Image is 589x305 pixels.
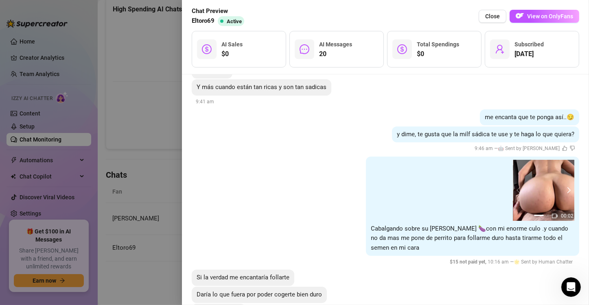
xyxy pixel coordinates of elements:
[547,215,554,216] button: 2
[397,131,574,138] span: y dime, te gusta que la milf sádica te use y te haga lo que quiera?
[498,146,560,151] span: 🤖 Sent by [PERSON_NAME]
[552,213,558,219] span: video-camera
[221,49,243,59] span: $0
[227,18,242,24] span: Active
[485,113,574,121] span: me encanta que te ponga así..😏
[417,49,459,59] span: $0
[450,259,488,265] span: $ 15 not paid yet ,
[527,13,573,20] span: View on OnlyFans
[197,274,289,281] span: Si la verdad me encantaría follarte
[397,44,407,54] span: dollar
[510,10,579,23] button: OFView on OnlyFans
[514,259,573,265] span: 🌟 Sent by Human Chatter
[197,291,322,298] span: Daría lo que fuera por poder cogerte bien duro
[515,41,544,48] span: Subscribed
[221,41,243,48] span: AI Sales
[515,49,544,59] span: [DATE]
[192,16,215,26] span: Eltoro69
[561,277,581,297] iframe: Intercom live chat
[517,187,523,194] button: prev
[202,44,212,54] span: dollar
[197,83,326,91] span: Y más cuando están tan ricas y son tan sadicas
[319,49,352,59] span: 20
[565,187,571,194] button: next
[417,41,459,48] span: Total Spendings
[562,146,567,151] span: like
[371,225,568,251] span: Cabalgando sobre su [PERSON_NAME] 🍆con mi enorme culo .y cuando no da mas me pone de perrito para...
[450,259,575,265] span: 10:16 am —
[516,12,524,20] img: OF
[513,160,574,221] img: media
[495,44,505,54] span: user-add
[192,7,247,16] span: Chat Preview
[475,146,575,151] span: 9:46 am —
[300,44,309,54] span: message
[319,41,352,48] span: AI Messages
[561,213,574,219] span: 00:02
[570,146,575,151] span: dislike
[479,10,506,23] button: Close
[196,99,214,105] span: 9:41 am
[485,13,500,20] span: Close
